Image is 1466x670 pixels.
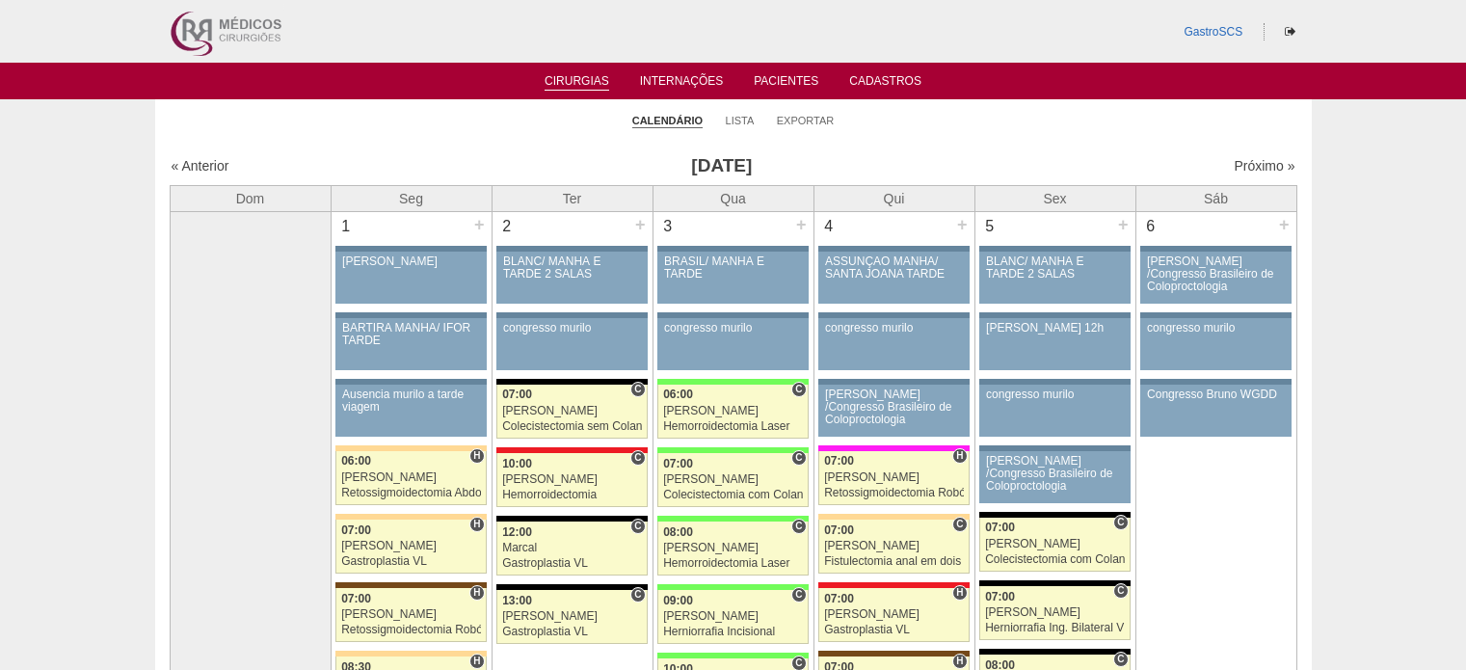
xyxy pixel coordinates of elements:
[979,318,1130,370] a: [PERSON_NAME] 12h
[332,212,361,241] div: 1
[979,512,1130,518] div: Key: Blanc
[985,538,1125,550] div: [PERSON_NAME]
[663,626,803,638] div: Herniorrafia Incisional
[979,379,1130,385] div: Key: Aviso
[979,649,1130,655] div: Key: Blanc
[657,447,808,453] div: Key: Brasil
[657,246,808,252] div: Key: Aviso
[496,246,647,252] div: Key: Aviso
[502,626,642,638] div: Gastroplastia VL
[985,521,1015,534] span: 07:00
[503,322,641,335] div: congresso murilo
[979,252,1130,304] a: BLANC/ MANHÃ E TARDE 2 SALAS
[979,246,1130,252] div: Key: Aviso
[818,252,969,304] a: ASSUNÇÃO MANHÃ/ SANTA JOANA TARDE
[824,624,964,636] div: Gastroplastia VL
[985,553,1125,566] div: Colecistectomia com Colangiografia VL
[502,610,642,623] div: [PERSON_NAME]
[663,594,693,607] span: 09:00
[1147,322,1285,335] div: congresso murilo
[979,580,1130,586] div: Key: Blanc
[657,653,808,658] div: Key: Brasil
[653,212,683,241] div: 3
[496,584,647,590] div: Key: Blanc
[657,252,808,304] a: BRASIL/ MANHÃ E TARDE
[335,318,486,370] a: BARTIRA MANHÃ/ IFOR TARDE
[496,312,647,318] div: Key: Aviso
[496,379,647,385] div: Key: Blanc
[818,451,969,505] a: H 07:00 [PERSON_NAME] Retossigmoidectomia Robótica
[824,487,964,499] div: Retossigmoidectomia Robótica
[985,606,1125,619] div: [PERSON_NAME]
[502,525,532,539] span: 12:00
[469,654,484,669] span: Hospital
[335,385,486,437] a: Ausencia murilo a tarde viagem
[502,594,532,607] span: 13:00
[824,540,964,552] div: [PERSON_NAME]
[818,588,969,642] a: H 07:00 [PERSON_NAME] Gastroplastia VL
[657,584,808,590] div: Key: Brasil
[341,454,371,468] span: 06:00
[335,582,486,588] div: Key: Santa Joana
[469,448,484,464] span: Hospital
[342,389,480,414] div: Ausencia murilo a tarde viagem
[1140,318,1291,370] a: congresso murilo
[341,624,481,636] div: Retossigmoidectomia Robótica
[496,385,647,439] a: C 07:00 [PERSON_NAME] Colecistectomia sem Colangiografia VL
[824,592,854,605] span: 07:00
[1140,246,1291,252] div: Key: Aviso
[1140,379,1291,385] div: Key: Aviso
[657,318,808,370] a: congresso murilo
[496,590,647,644] a: C 13:00 [PERSON_NAME] Gastroplastia VL
[952,517,967,532] span: Consultório
[335,520,486,574] a: H 07:00 [PERSON_NAME] Gastroplastia VL
[335,252,486,304] a: [PERSON_NAME]
[657,453,808,507] a: C 07:00 [PERSON_NAME] Colecistectomia com Colangiografia VL
[630,382,645,397] span: Consultório
[640,74,724,94] a: Internações
[824,454,854,468] span: 07:00
[818,520,969,574] a: C 07:00 [PERSON_NAME] Fistulectomia anal em dois tempos
[663,473,803,486] div: [PERSON_NAME]
[777,114,835,127] a: Exportar
[986,255,1124,281] div: BLANC/ MANHÃ E TARDE 2 SALAS
[1135,185,1296,211] th: Sáb
[496,516,647,522] div: Key: Blanc
[496,453,647,507] a: C 10:00 [PERSON_NAME] Hemorroidectomia
[657,312,808,318] div: Key: Aviso
[663,457,693,470] span: 07:00
[653,185,813,211] th: Qua
[341,540,481,552] div: [PERSON_NAME]
[341,487,481,499] div: Retossigmoidectomia Abdominal VL
[663,388,693,401] span: 06:00
[664,255,802,281] div: BRASIL/ MANHÃ E TARDE
[342,322,480,347] div: BARTIRA MANHÃ/ IFOR TARDE
[657,522,808,576] a: C 08:00 [PERSON_NAME] Hemorroidectomia Laser
[985,622,1125,634] div: Herniorrafia Ing. Bilateral VL
[657,590,808,644] a: C 09:00 [PERSON_NAME] Herniorrafia Incisional
[986,322,1124,335] div: [PERSON_NAME] 12h
[469,585,484,601] span: Hospital
[791,519,806,534] span: Consultório
[952,654,967,669] span: Hospital
[496,447,647,453] div: Key: Assunção
[331,185,492,211] th: Seg
[1184,25,1242,39] a: GastroSCS
[502,489,642,501] div: Hemorroidectomia
[657,379,808,385] div: Key: Brasil
[979,312,1130,318] div: Key: Aviso
[663,610,803,623] div: [PERSON_NAME]
[952,585,967,601] span: Hospital
[335,246,486,252] div: Key: Aviso
[818,445,969,451] div: Key: Pro Matre
[493,212,522,241] div: 2
[170,185,331,211] th: Dom
[630,587,645,603] span: Consultório
[818,651,969,657] div: Key: Santa Joana
[1276,212,1293,237] div: +
[952,448,967,464] span: Hospital
[496,318,647,370] a: congresso murilo
[849,74,921,94] a: Cadastros
[657,516,808,522] div: Key: Brasil
[469,517,484,532] span: Hospital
